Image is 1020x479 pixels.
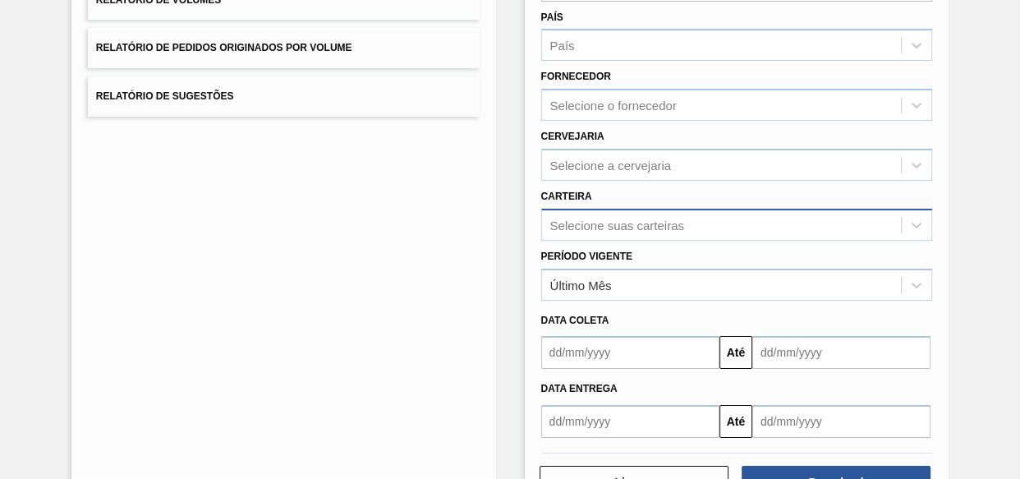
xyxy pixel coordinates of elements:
[550,218,684,232] div: Selecione suas carteiras
[752,405,930,438] input: dd/mm/yyyy
[541,131,604,142] label: Cervejaria
[541,191,592,202] label: Carteira
[550,99,677,113] div: Selecione o fornecedor
[550,39,575,53] div: País
[719,405,752,438] button: Até
[88,28,480,68] button: Relatório de Pedidos Originados por Volume
[541,251,632,262] label: Período Vigente
[541,383,618,394] span: Data entrega
[96,90,234,102] span: Relatório de Sugestões
[541,336,719,369] input: dd/mm/yyyy
[550,278,612,292] div: Último Mês
[96,42,352,53] span: Relatório de Pedidos Originados por Volume
[88,76,480,117] button: Relatório de Sugestões
[550,158,672,172] div: Selecione a cervejaria
[719,336,752,369] button: Até
[541,12,563,23] label: País
[752,336,930,369] input: dd/mm/yyyy
[541,315,609,326] span: Data coleta
[541,71,611,82] label: Fornecedor
[541,405,719,438] input: dd/mm/yyyy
